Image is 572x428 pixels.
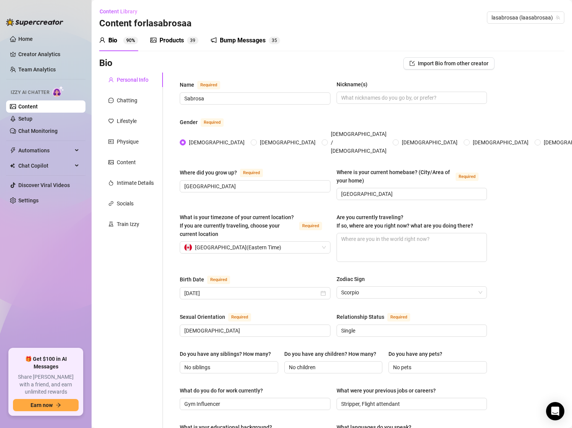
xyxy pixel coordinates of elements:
div: Chatting [117,96,137,105]
div: Relationship Status [337,313,384,321]
label: Relationship Status [337,312,419,321]
a: Chat Monitoring [18,128,58,134]
div: Do you have any children? How many? [284,350,376,358]
div: Where is your current homebase? (City/Area of your home) [337,168,453,185]
input: What do you do for work currently? [184,400,324,408]
div: Train Izzy [117,220,139,228]
img: Chat Copilot [10,163,15,168]
span: Share [PERSON_NAME] with a friend, and earn unlimited rewards [13,373,79,396]
div: Lifestyle [117,117,137,125]
span: 3 [272,38,274,43]
span: 9 [193,38,195,43]
div: Nickname(s) [337,80,367,89]
div: What do you do for work currently? [180,386,263,395]
span: message [108,98,114,103]
span: Automations [18,144,73,157]
span: [DEMOGRAPHIC_DATA] [186,138,248,147]
input: Where is your current homebase? (City/Area of your home) [341,190,481,198]
span: Are you currently traveling? If so, where are you right now? what are you doing there? [337,214,473,229]
button: Earn nowarrow-right [13,399,79,411]
span: 🎁 Get $100 in AI Messages [13,355,79,370]
span: heart [108,118,114,124]
input: Name [184,94,324,103]
span: [GEOGRAPHIC_DATA] ( Eastern Time ) [195,242,281,253]
label: Do you have any pets? [388,350,448,358]
div: Intimate Details [117,179,154,187]
div: Physique [117,137,139,146]
input: Where did you grow up? [184,182,324,191]
div: Do you have any pets? [388,350,442,358]
sup: 39 [187,37,198,44]
div: Products [160,36,184,45]
span: Required [207,276,230,284]
span: experiment [108,221,114,227]
span: [DEMOGRAPHIC_DATA] [257,138,319,147]
a: Setup [18,116,32,122]
button: Import Bio from other creator [403,57,495,69]
span: Import Bio from other creator [418,60,488,66]
span: Required [299,222,322,230]
a: Home [18,36,33,42]
img: ca [184,244,192,251]
span: Required [201,118,224,127]
label: What do you do for work currently? [180,386,268,395]
span: [DEMOGRAPHIC_DATA] [399,138,461,147]
div: Do you have any siblings? How many? [180,350,271,358]
span: Required [240,169,263,177]
span: What is your timezone of your current location? If you are currently traveling, choose your curre... [180,214,294,237]
label: Do you have any siblings? How many? [180,350,276,358]
button: Content Library [99,5,143,18]
a: Content [18,103,38,110]
div: Birth Date [180,275,204,284]
label: What were your previous jobs or careers? [337,386,441,395]
span: Izzy AI Chatter [11,89,49,96]
div: Bio [108,36,117,45]
label: Birth Date [180,275,238,284]
span: 3 [190,38,193,43]
div: What were your previous jobs or careers? [337,386,436,395]
span: [DEMOGRAPHIC_DATA] / [DEMOGRAPHIC_DATA] [328,130,390,155]
label: Zodiac Sign [337,275,370,283]
input: Do you have any children? How many? [289,363,377,371]
label: Gender [180,118,232,127]
img: logo-BBDzfeDw.svg [6,18,63,26]
div: Socials [117,199,134,208]
span: [DEMOGRAPHIC_DATA] [470,138,532,147]
div: Content [117,158,136,166]
img: AI Chatter [52,86,64,97]
label: Do you have any children? How many? [284,350,382,358]
input: Nickname(s) [341,94,481,102]
input: Sexual Orientation [184,326,324,335]
span: notification [211,37,217,43]
label: Where did you grow up? [180,168,271,177]
label: Name [180,80,229,89]
input: What were your previous jobs or careers? [341,400,481,408]
span: Required [387,313,410,321]
input: Do you have any siblings? How many? [184,363,272,371]
label: Nickname(s) [337,80,373,89]
span: picture [150,37,156,43]
sup: 90% [123,37,138,44]
div: Personal Info [117,76,148,84]
span: Content Library [100,8,137,15]
span: fire [108,180,114,186]
a: Creator Analytics [18,48,79,60]
div: Name [180,81,194,89]
div: Gender [180,118,198,126]
div: Open Intercom Messenger [546,402,564,420]
span: link [108,201,114,206]
span: idcard [108,139,114,144]
a: Settings [18,197,39,204]
span: lasabrosaa (laasabrosaa) [491,12,560,23]
a: Discover Viral Videos [18,182,70,188]
span: Chat Copilot [18,160,73,172]
span: picture [108,160,114,165]
h3: Content for lasabrosaa [99,18,192,30]
span: user [108,77,114,82]
input: Relationship Status [341,326,481,335]
label: Sexual Orientation [180,312,259,321]
label: Where is your current homebase? (City/Area of your home) [337,168,487,185]
span: Required [456,173,479,181]
span: thunderbolt [10,147,16,153]
input: Birth Date [184,289,319,297]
